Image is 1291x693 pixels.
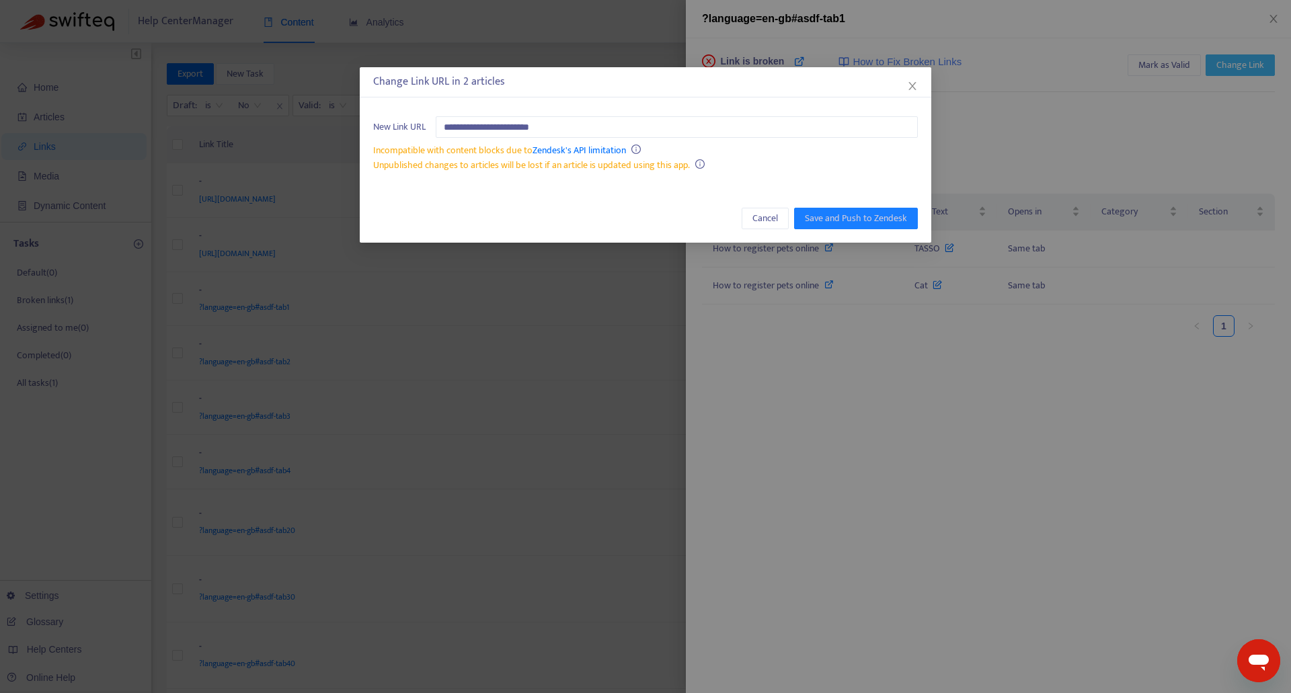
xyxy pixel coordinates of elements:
button: Save and Push to Zendesk [794,208,918,229]
span: Cancel [752,211,778,226]
iframe: Schaltfläche zum Öffnen des Messaging-Fensters [1237,639,1280,682]
span: New Link URL [373,120,426,134]
div: Change Link URL in 2 articles [373,74,918,90]
span: close [907,81,918,91]
button: Cancel [742,208,789,229]
span: info-circle [695,159,705,169]
span: info-circle [631,145,641,154]
a: Zendesk's API limitation [533,142,626,158]
span: Unpublished changes to articles will be lost if an article is updated using this app. [373,157,690,173]
button: Close [905,79,920,93]
span: Incompatible with content blocks due to [373,142,626,158]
